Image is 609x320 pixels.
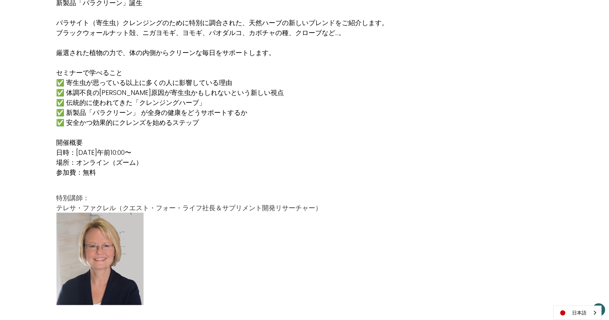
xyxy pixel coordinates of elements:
p: ブラックウォールナット殻、ニガヨモギ、ヨモギ、パオダルコ、カボチャの種、クローブなど...。 [56,28,389,38]
p: セミナーで学べること ✅ 寄生虫が思っている以上に多くの人に影響している理由 ✅ 体調不良の[PERSON_NAME]原因が寄生虫かもしれないという新しい視点 ✅ 伝統的に使われてきた「クレンジ... [56,68,389,127]
div: Language [553,306,602,320]
aside: Language selected: 日本語 [553,306,602,320]
p: 開催概要 日時：[DATE]午前10:00〜 場所：オンライン（ズーム） 参加費：無料 [56,137,389,177]
p: 厳選された植物の力で、体の内側からクリーンな毎日をサポートします。 [56,48,389,58]
p: 特別講師： テレサ・ファクレル（クエスト・フォー・ライフ社長＆サプリメント開発リサーチャー） [56,193,322,213]
a: 日本語 [554,306,601,320]
p: パラサイト（寄生虫）クレンジングのために特別に調合された、天然ハーブの新しいブレンドをご紹介します。 [56,18,389,28]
